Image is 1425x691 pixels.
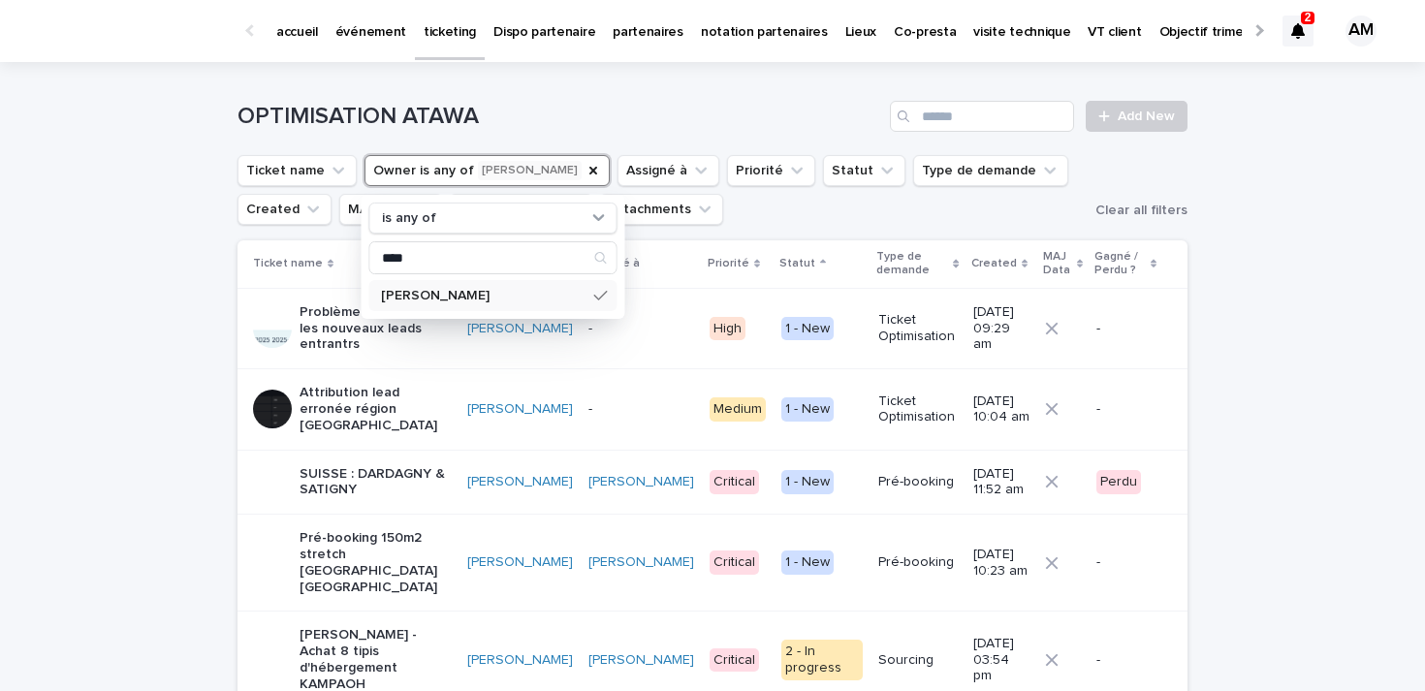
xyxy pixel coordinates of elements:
[237,155,357,186] button: Ticket name
[467,321,573,337] a: [PERSON_NAME]
[913,155,1068,186] button: Type de demande
[339,194,442,225] button: MAJ Data
[727,155,815,186] button: Priorité
[710,470,759,494] div: Critical
[1096,321,1156,337] p: -
[588,554,694,571] a: [PERSON_NAME]
[973,466,1029,499] p: [DATE] 11:52 am
[973,304,1029,353] p: [DATE] 09:29 am
[1282,16,1314,47] div: 2
[467,652,573,669] a: [PERSON_NAME]
[364,155,610,186] button: Owner
[588,321,694,337] p: -
[381,289,586,302] p: [PERSON_NAME]
[890,101,1074,132] input: Search
[1096,401,1156,418] p: -
[588,401,694,418] p: -
[237,515,1187,612] tr: Pré-booking 150m2 stretch [GEOGRAPHIC_DATA] [GEOGRAPHIC_DATA][PERSON_NAME] [PERSON_NAME] Critical...
[237,103,882,131] h1: OPTIMISATION ATAWA
[370,242,617,273] input: Search
[1086,101,1187,132] a: Add New
[253,253,323,274] p: Ticket name
[300,304,452,353] p: Problème de dates sur les nouveaux leads entrantrs
[237,369,1187,450] tr: Attribution lead erronée région [GEOGRAPHIC_DATA][PERSON_NAME] -Medium1 - NewTicket Optimisation[...
[467,554,573,571] a: [PERSON_NAME]
[382,210,436,227] p: is any of
[1095,204,1187,217] span: Clear all filters
[237,288,1187,368] tr: Problème de dates sur les nouveaux leads entrantrs[PERSON_NAME] -High1 - NewTicket Optimisation[D...
[467,401,573,418] a: [PERSON_NAME]
[973,547,1029,580] p: [DATE] 10:23 am
[617,155,719,186] button: Assigné à
[588,652,694,669] a: [PERSON_NAME]
[710,648,759,673] div: Critical
[973,636,1029,684] p: [DATE] 03:54 pm
[878,554,958,571] p: Pré-booking
[1094,246,1146,282] p: Gagné / Perdu ?
[237,194,332,225] button: Created
[1096,470,1141,494] div: Perdu
[781,640,862,680] div: 2 - In progress
[1043,246,1072,282] p: MAJ Data
[878,652,958,669] p: Sourcing
[1118,110,1175,123] span: Add New
[450,194,592,225] button: Gagné / Perdu ?
[300,466,452,499] p: SUISSE : DARDAGNY & SATIGNY
[973,393,1029,426] p: [DATE] 10:04 am
[878,393,958,426] p: Ticket Optimisation
[971,253,1017,274] p: Created
[369,241,617,274] div: Search
[1096,554,1156,571] p: -
[710,397,766,422] div: Medium
[781,470,834,494] div: 1 - New
[876,246,949,282] p: Type de demande
[1346,16,1377,47] div: AM
[237,450,1187,515] tr: SUISSE : DARDAGNY & SATIGNY[PERSON_NAME] [PERSON_NAME] Critical1 - NewPré-booking[DATE] 11:52 amP...
[588,474,694,490] a: [PERSON_NAME]
[823,155,905,186] button: Statut
[1096,652,1156,669] p: -
[781,317,834,341] div: 1 - New
[300,385,452,433] p: Attribution lead erronée région [GEOGRAPHIC_DATA]
[1305,11,1312,24] p: 2
[39,12,227,50] img: Ls34BcGeRexTGTNfXpUC
[467,474,573,490] a: [PERSON_NAME]
[710,550,759,575] div: Critical
[300,530,452,595] p: Pré-booking 150m2 stretch [GEOGRAPHIC_DATA] [GEOGRAPHIC_DATA]
[779,253,815,274] p: Statut
[1088,196,1187,225] button: Clear all filters
[708,253,749,274] p: Priorité
[600,194,723,225] button: Attachments
[878,312,958,345] p: Ticket Optimisation
[878,474,958,490] p: Pré-booking
[781,397,834,422] div: 1 - New
[710,317,745,341] div: High
[781,550,834,575] div: 1 - New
